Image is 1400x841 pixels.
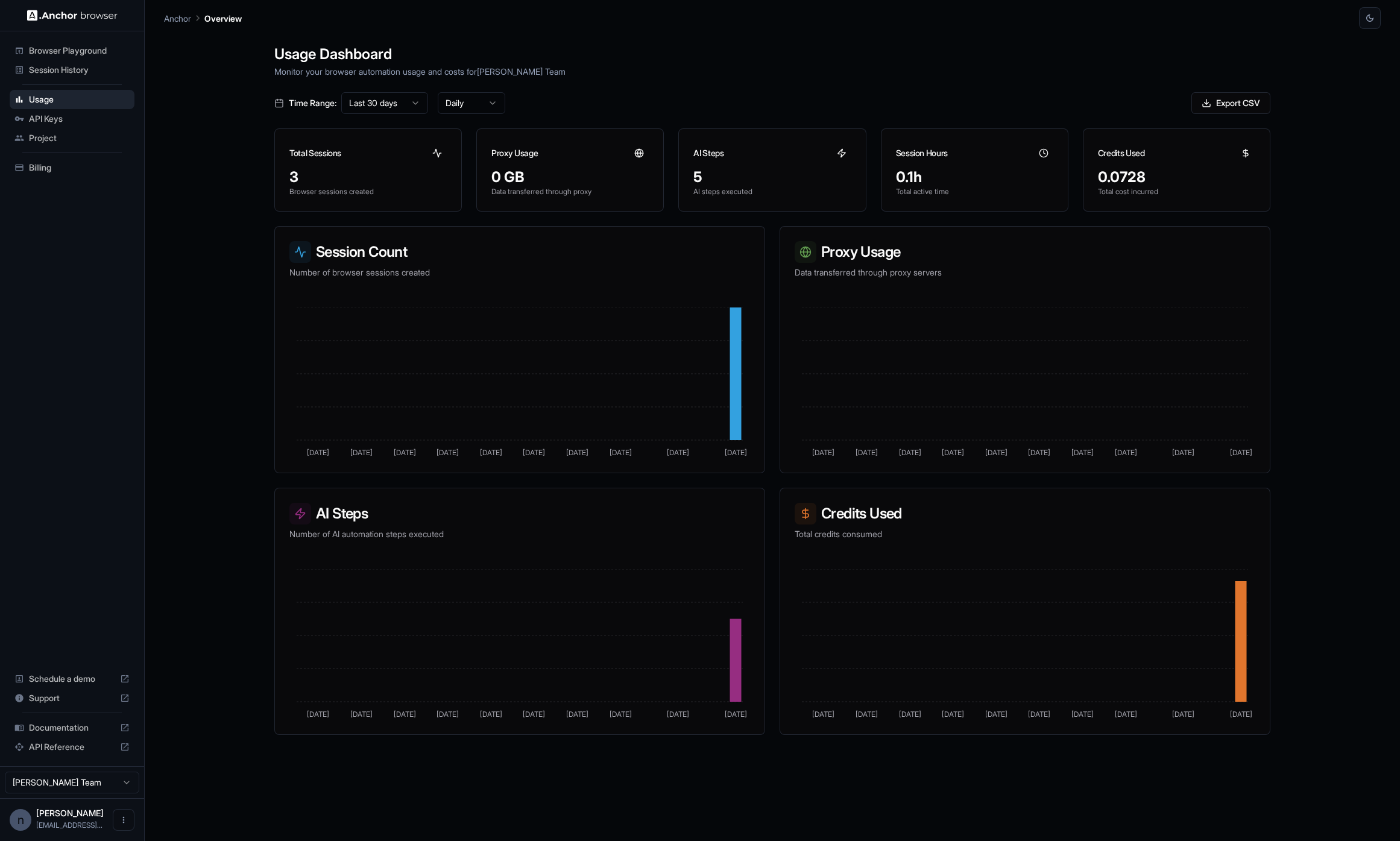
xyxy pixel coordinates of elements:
[566,710,588,719] tspan: [DATE]
[1115,448,1137,457] tspan: [DATE]
[10,41,134,60] div: Browser Playground
[394,448,416,457] tspan: [DATE]
[10,60,134,80] div: Session History
[610,448,632,457] tspan: [DATE]
[10,718,134,737] div: Documentation
[27,10,118,21] img: Anchor Logo
[812,448,834,457] tspan: [DATE]
[523,448,545,457] tspan: [DATE]
[725,448,747,457] tspan: [DATE]
[899,710,921,719] tspan: [DATE]
[29,741,115,753] span: API Reference
[1230,448,1252,457] tspan: [DATE]
[437,448,459,457] tspan: [DATE]
[29,132,130,144] span: Project
[1028,448,1050,457] tspan: [DATE]
[1115,710,1137,719] tspan: [DATE]
[985,448,1007,457] tspan: [DATE]
[795,528,1255,540] p: Total credits consumed
[29,45,130,57] span: Browser Playground
[856,710,878,719] tspan: [DATE]
[437,710,459,719] tspan: [DATE]
[204,12,242,25] p: Overview
[725,710,747,719] tspan: [DATE]
[394,710,416,719] tspan: [DATE]
[812,710,834,719] tspan: [DATE]
[480,710,502,719] tspan: [DATE]
[307,448,329,457] tspan: [DATE]
[795,266,1255,279] p: Data transferred through proxy servers
[985,710,1007,719] tspan: [DATE]
[1098,187,1255,197] p: Total cost incurred
[942,448,964,457] tspan: [DATE]
[350,710,373,719] tspan: [DATE]
[307,710,329,719] tspan: [DATE]
[350,448,373,457] tspan: [DATE]
[795,503,1255,524] h3: Credits Used
[29,113,130,125] span: API Keys
[29,64,130,76] span: Session History
[289,266,750,279] p: Number of browser sessions created
[289,97,336,109] span: Time Range:
[693,187,851,197] p: AI steps executed
[491,168,649,187] div: 0 GB
[29,162,130,174] span: Billing
[289,168,447,187] div: 3
[1098,168,1255,187] div: 0.0728
[289,503,750,524] h3: AI Steps
[10,809,31,831] div: n
[1172,710,1194,719] tspan: [DATE]
[10,90,134,109] div: Usage
[274,43,1270,65] h1: Usage Dashboard
[289,528,750,540] p: Number of AI automation steps executed
[896,187,1053,197] p: Total active time
[1098,147,1145,159] h3: Credits Used
[896,147,948,159] h3: Session Hours
[899,448,921,457] tspan: [DATE]
[566,448,588,457] tspan: [DATE]
[289,241,750,263] h3: Session Count
[10,109,134,128] div: API Keys
[491,147,538,159] h3: Proxy Usage
[693,147,724,159] h3: AI Steps
[10,158,134,177] div: Billing
[164,12,191,25] p: Anchor
[896,168,1053,187] div: 0.1h
[10,128,134,148] div: Project
[856,448,878,457] tspan: [DATE]
[667,448,689,457] tspan: [DATE]
[36,808,104,818] span: noam dotan
[942,710,964,719] tspan: [DATE]
[795,241,1255,263] h3: Proxy Usage
[480,448,502,457] tspan: [DATE]
[523,710,545,719] tspan: [DATE]
[10,688,134,708] div: Support
[1172,448,1194,457] tspan: [DATE]
[29,722,115,734] span: Documentation
[1071,710,1094,719] tspan: [DATE]
[29,692,115,704] span: Support
[10,669,134,688] div: Schedule a demo
[1230,710,1252,719] tspan: [DATE]
[29,673,115,685] span: Schedule a demo
[289,187,447,197] p: Browser sessions created
[491,187,649,197] p: Data transferred through proxy
[693,168,851,187] div: 5
[274,65,1270,78] p: Monitor your browser automation usage and costs for [PERSON_NAME] Team
[113,809,134,831] button: Open menu
[164,11,242,25] nav: breadcrumb
[10,737,134,757] div: API Reference
[1191,92,1270,114] button: Export CSV
[1071,448,1094,457] tspan: [DATE]
[667,710,689,719] tspan: [DATE]
[610,710,632,719] tspan: [DATE]
[1028,710,1050,719] tspan: [DATE]
[289,147,341,159] h3: Total Sessions
[36,821,102,830] span: dotanoam@gmail.com
[29,93,130,106] span: Usage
